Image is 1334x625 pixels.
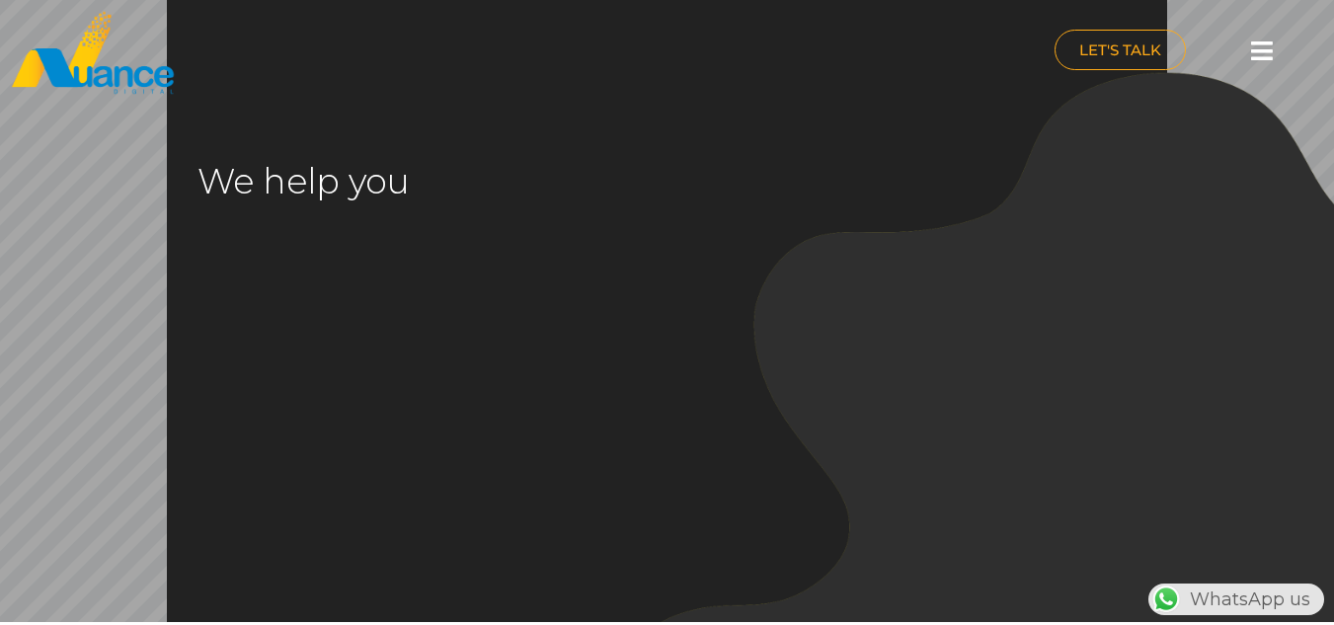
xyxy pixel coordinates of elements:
[1148,588,1324,610] a: WhatsAppWhatsApp us
[1055,30,1186,70] a: LET'S TALK
[1150,584,1182,615] img: WhatsApp
[10,10,176,96] img: nuance-qatar_logo
[197,147,630,216] rs-layer: We help you
[10,10,658,96] a: nuance-qatar_logo
[1079,42,1161,57] span: LET'S TALK
[1148,584,1324,615] div: WhatsApp us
